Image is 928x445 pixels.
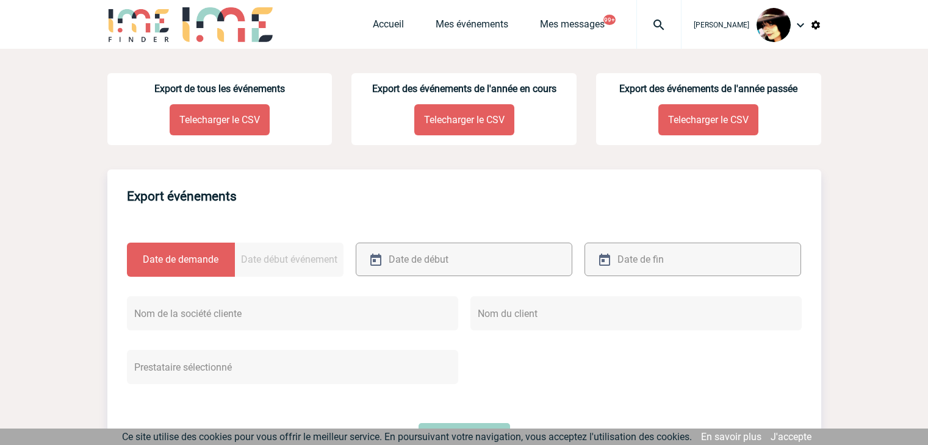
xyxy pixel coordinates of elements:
a: Telecharger le CSV [170,104,270,135]
a: Mes messages [540,18,605,35]
span: [PERSON_NAME] [694,21,749,29]
a: Telecharger le CSV [414,104,514,135]
a: Telecharger le CSV [658,104,758,135]
label: Date début événement [235,243,344,277]
input: Nom de la société cliente [127,296,458,330]
h3: Export des événements de l'année passée [596,83,821,94]
h3: Export des événements de l'année en cours [351,83,577,94]
input: Date de fin [614,251,744,268]
a: Mes événements [436,18,508,35]
a: Accueil [373,18,404,35]
a: J'accepte [771,431,811,443]
img: IME-Finder [107,7,171,42]
h4: Export événements [127,189,237,204]
a: En savoir plus [701,431,761,443]
input: Date de début [386,251,515,268]
h3: Export de tous les événements [107,83,333,94]
input: Prestataire sélectionné [127,350,458,384]
button: 99+ [603,15,616,25]
img: 101023-0.jpg [757,8,791,42]
label: Date de demande [127,243,236,277]
span: Ce site utilise des cookies pour vous offrir le meilleur service. En poursuivant votre navigation... [122,431,692,443]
